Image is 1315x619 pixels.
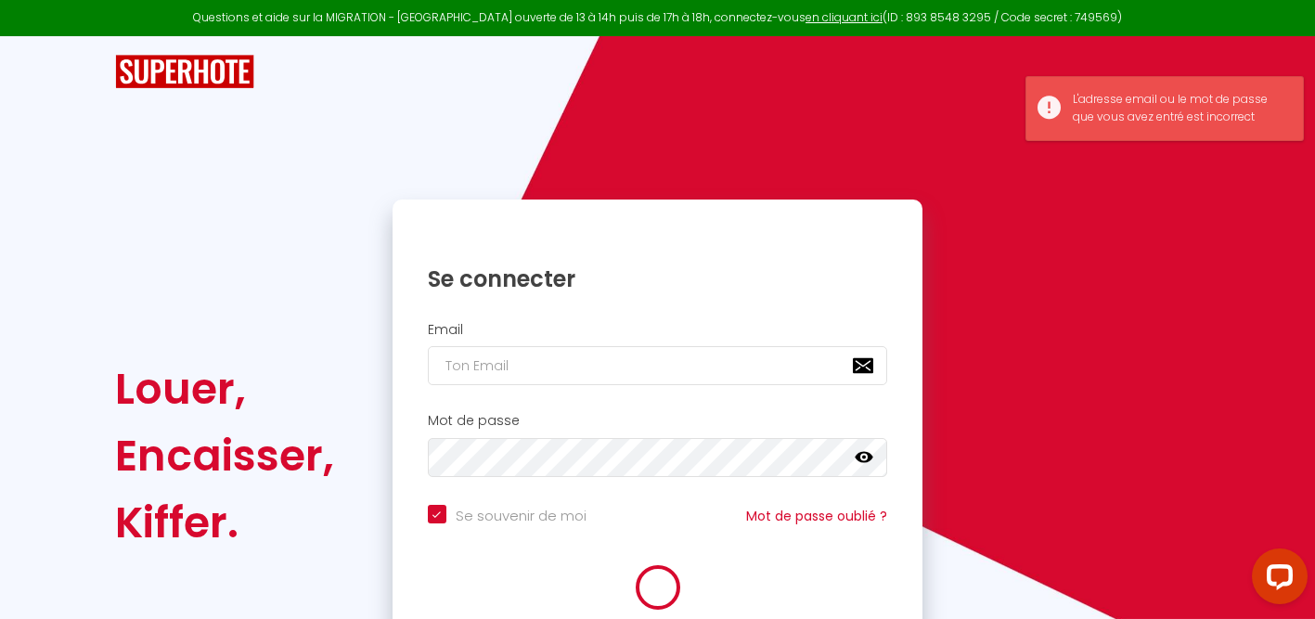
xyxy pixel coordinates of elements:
[428,264,888,293] h1: Se connecter
[115,422,334,489] div: Encaisser,
[806,9,883,25] a: en cliquant ici
[115,55,254,89] img: SuperHote logo
[428,322,888,338] h2: Email
[115,355,334,422] div: Louer,
[428,413,888,429] h2: Mot de passe
[746,507,887,525] a: Mot de passe oublié ?
[1237,541,1315,619] iframe: LiveChat chat widget
[428,346,888,385] input: Ton Email
[115,489,334,556] div: Kiffer.
[1073,91,1284,126] div: L'adresse email ou le mot de passe que vous avez entré est incorrect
